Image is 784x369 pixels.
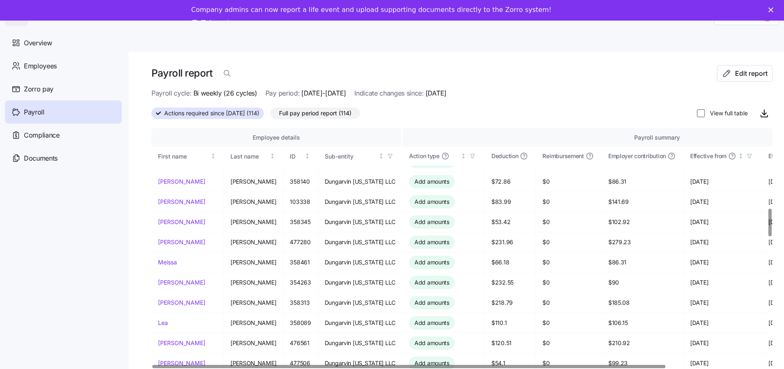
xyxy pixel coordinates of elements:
[542,319,594,327] span: $0
[24,38,52,48] span: Overview
[5,147,122,170] a: Documents
[608,198,677,206] span: $141.69
[230,339,276,347] span: [PERSON_NAME]
[542,258,594,266] span: $0
[705,109,748,117] label: View full table
[283,147,318,166] th: IDNot sorted
[290,319,311,327] span: 358089
[491,238,529,246] span: $231.96
[290,278,311,287] span: 354263
[738,153,744,159] div: Not sorted
[270,153,275,159] div: Not sorted
[151,88,192,98] span: Payroll cycle:
[325,177,395,186] span: Dungarvin [US_STATE] LLC
[325,299,395,307] span: Dungarvin [US_STATE] LLC
[684,147,762,166] th: Effective fromNot sorted
[279,108,351,119] span: Full pay period report (114)
[158,177,217,186] a: [PERSON_NAME]
[690,198,755,206] span: [DATE]
[210,153,216,159] div: Not sorted
[230,238,276,246] span: [PERSON_NAME]
[158,218,217,226] a: [PERSON_NAME]
[690,258,755,266] span: [DATE]
[690,238,755,246] span: [DATE]
[325,218,395,226] span: Dungarvin [US_STATE] LLC
[224,147,283,166] th: Last nameNot sorted
[542,152,584,160] span: Reimbursement
[158,152,209,161] div: First name
[542,299,594,307] span: $0
[158,258,217,266] a: Meissa
[325,319,395,327] span: Dungarvin [US_STATE] LLC
[5,54,122,77] a: Employees
[690,299,755,307] span: [DATE]
[325,152,377,161] div: Sub-entity
[542,278,594,287] span: $0
[735,68,768,78] span: Edit report
[491,339,529,347] span: $120.51
[290,258,311,266] span: 358461
[690,177,755,186] span: [DATE]
[325,258,395,266] span: Dungarvin [US_STATE] LLC
[325,359,395,367] span: Dungarvin [US_STATE] LLC
[230,198,276,206] span: [PERSON_NAME]
[542,359,594,367] span: $0
[290,152,303,161] div: ID
[690,218,755,226] span: [DATE]
[414,218,449,226] span: Add amounts
[409,152,440,160] span: Action type
[491,218,529,226] span: $53.42
[354,88,424,98] span: Indicate changes since:
[193,88,257,98] span: Bi weekly (26 cycles)
[491,152,518,160] span: Deduction
[151,147,224,166] th: First nameNot sorted
[24,107,44,117] span: Payroll
[461,153,466,159] div: Not sorted
[414,299,449,307] span: Add amounts
[158,339,217,347] a: [PERSON_NAME]
[414,198,449,206] span: Add amounts
[290,177,311,186] span: 358140
[158,319,217,327] a: Lea
[301,88,346,98] span: [DATE]-[DATE]
[5,124,122,147] a: Compliance
[717,65,772,82] button: Edit report
[690,278,755,287] span: [DATE]
[325,339,395,347] span: Dungarvin [US_STATE] LLC
[690,359,755,367] span: [DATE]
[290,238,311,246] span: 477280
[290,198,311,206] span: 103338
[5,77,122,100] a: Zorro pay
[305,153,310,159] div: Not sorted
[414,238,449,246] span: Add amounts
[414,177,449,186] span: Add amounts
[230,177,276,186] span: [PERSON_NAME]
[230,218,276,226] span: [PERSON_NAME]
[290,359,311,367] span: 477506
[191,6,551,14] div: Company admins can now report a life event and upload supporting documents directly to the Zorro ...
[542,177,594,186] span: $0
[542,339,594,347] span: $0
[290,218,311,226] span: 358345
[151,67,212,79] h1: Payroll report
[230,152,268,161] div: Last name
[608,339,677,347] span: $210.92
[491,319,529,327] span: $110.1
[325,278,395,287] span: Dungarvin [US_STATE] LLC
[414,278,449,287] span: Add amounts
[608,319,677,327] span: $106.15
[608,299,677,307] span: $185.08
[230,278,276,287] span: [PERSON_NAME]
[491,278,529,287] span: $232.55
[491,299,529,307] span: $218.79
[378,153,384,159] div: Not sorted
[230,258,276,266] span: [PERSON_NAME]
[5,100,122,124] a: Payroll
[414,359,449,367] span: Add amounts
[158,198,217,206] a: [PERSON_NAME]
[325,238,395,246] span: Dungarvin [US_STATE] LLC
[24,84,54,94] span: Zorro pay
[542,198,594,206] span: $0
[230,299,276,307] span: [PERSON_NAME]
[191,19,243,28] a: Take a tour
